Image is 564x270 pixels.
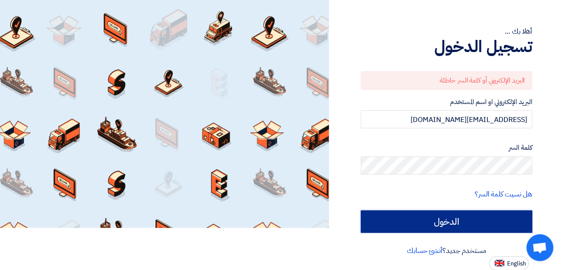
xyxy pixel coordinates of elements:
[361,245,532,256] div: مستخدم جديد؟
[361,210,532,233] input: الدخول
[494,260,504,266] img: en-US.png
[361,26,532,37] div: أهلا بك ...
[475,189,532,200] a: هل نسيت كلمة السر؟
[361,143,532,153] label: كلمة السر
[407,245,442,256] a: أنشئ حسابك
[361,97,532,107] label: البريد الإلكتروني او اسم المستخدم
[361,71,532,90] div: البريد الإلكتروني أو كلمة السر خاطئة
[507,261,526,267] span: English
[526,234,553,261] div: Open chat
[361,110,532,128] input: أدخل بريد العمل الإلكتروني او اسم المستخدم الخاص بك ...
[361,37,532,57] h1: تسجيل الدخول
